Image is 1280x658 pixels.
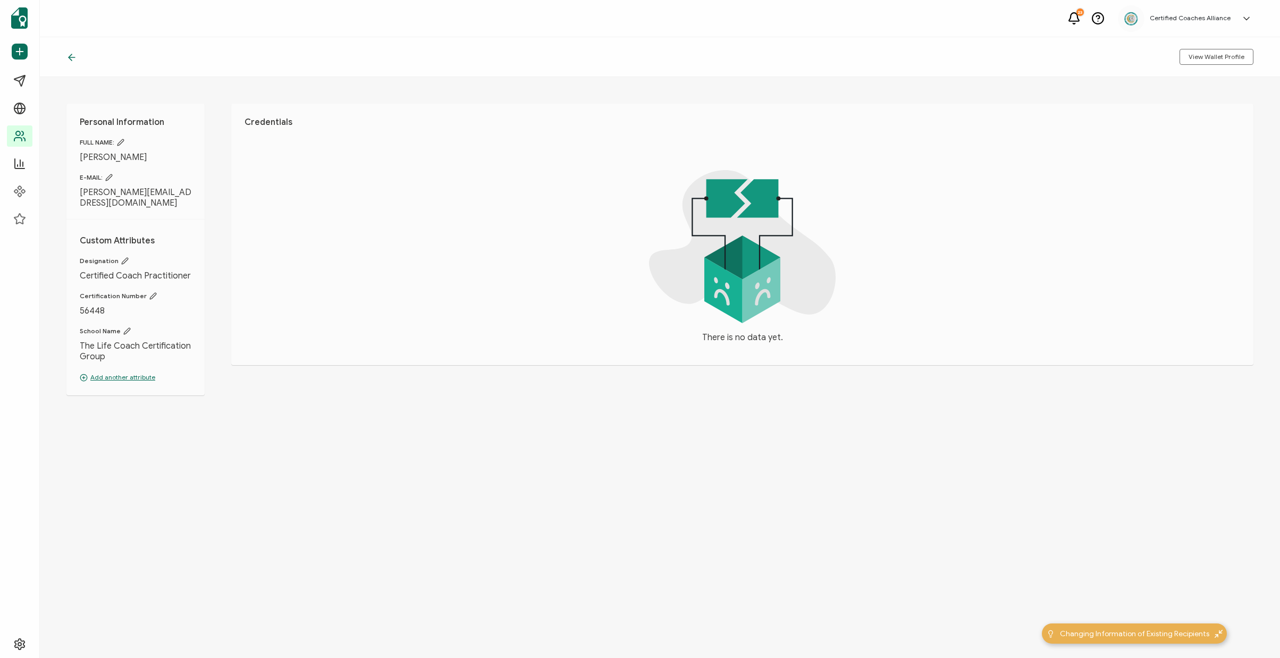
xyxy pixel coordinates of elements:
[1227,607,1280,658] iframe: Chat Widget
[1189,54,1244,60] span: View Wallet Profile
[80,257,191,265] span: Designation
[1180,49,1253,65] button: View Wallet Profile
[245,117,1240,128] h1: Credentials
[80,152,191,163] span: [PERSON_NAME]
[1215,630,1223,638] img: minimize-icon.svg
[702,331,783,344] span: There is no data yet.
[80,373,191,382] p: Add another attribute
[80,341,191,362] span: The Life Coach Certification Group
[80,138,191,147] span: FULL NAME:
[1060,628,1209,639] span: Changing Information of Existing Recipients
[80,271,191,281] span: Certified Coach Practitioner
[80,235,191,246] h1: Custom Attributes
[80,187,191,208] span: [PERSON_NAME][EMAIL_ADDRESS][DOMAIN_NAME]
[80,306,191,316] span: 56448
[80,327,191,335] span: School Name
[11,7,28,29] img: sertifier-logomark-colored.svg
[1150,14,1231,22] h5: Certified Coaches Alliance
[80,117,191,128] h1: Personal Information
[649,170,836,323] img: nodata.svg
[80,292,191,300] span: Certification Number
[1123,11,1139,27] img: 2aa27aa7-df99-43f9-bc54-4d90c804c2bd.png
[1076,9,1084,16] div: 23
[80,173,191,182] span: E-MAIL:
